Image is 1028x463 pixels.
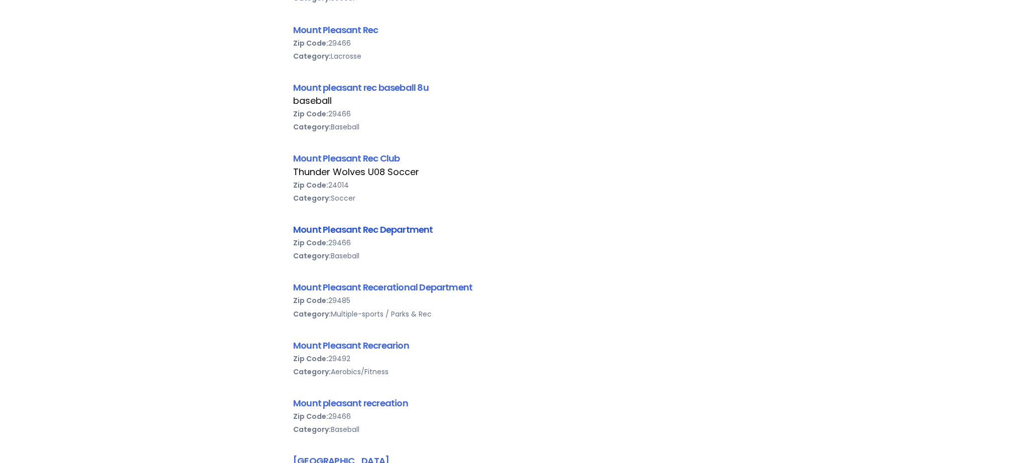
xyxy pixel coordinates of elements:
div: Mount Pleasant Recrearion [293,339,735,352]
div: Aerobics/Fitness [293,365,735,378]
div: 29466 [293,37,735,50]
b: Category: [293,309,331,319]
b: Category: [293,424,331,434]
div: Lacrosse [293,50,735,63]
div: Mount pleasant recreation [293,396,735,410]
b: Category: [293,251,331,261]
b: Category: [293,193,331,203]
a: Mount pleasant rec baseball 8u [293,81,429,94]
div: 29485 [293,294,735,307]
b: Zip Code: [293,38,328,48]
div: 29466 [293,107,735,120]
b: Category: [293,51,331,61]
div: Baseball [293,120,735,133]
div: Mount Pleasant Rec Department [293,223,735,236]
a: Mount Pleasant Rec Club [293,152,400,165]
b: Category: [293,367,331,377]
div: Baseball [293,423,735,436]
b: Category: [293,122,331,132]
a: Mount pleasant recreation [293,397,408,409]
b: Zip Code: [293,109,328,119]
a: Mount Pleasant Rec [293,24,378,36]
div: Thunder Wolves U08 Soccer [293,166,735,179]
div: Mount Pleasant Rec Club [293,151,735,165]
b: Zip Code: [293,354,328,364]
div: Mount Pleasant Recerational Department [293,280,735,294]
a: Mount Pleasant Recerational Department [293,281,472,293]
b: Zip Code: [293,295,328,305]
div: Soccer [293,192,735,205]
a: Mount Pleasant Recrearion [293,339,409,352]
div: 29466 [293,410,735,423]
b: Zip Code: [293,180,328,190]
div: 29466 [293,236,735,249]
div: baseball [293,94,735,107]
div: Mount pleasant rec baseball 8u [293,81,735,94]
div: Mount Pleasant Rec [293,23,735,37]
b: Zip Code: [293,411,328,421]
div: 29492 [293,352,735,365]
b: Zip Code: [293,238,328,248]
div: Baseball [293,249,735,262]
div: Multiple-sports / Parks & Rec [293,307,735,321]
a: Mount Pleasant Rec Department [293,223,433,236]
div: 24014 [293,179,735,192]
